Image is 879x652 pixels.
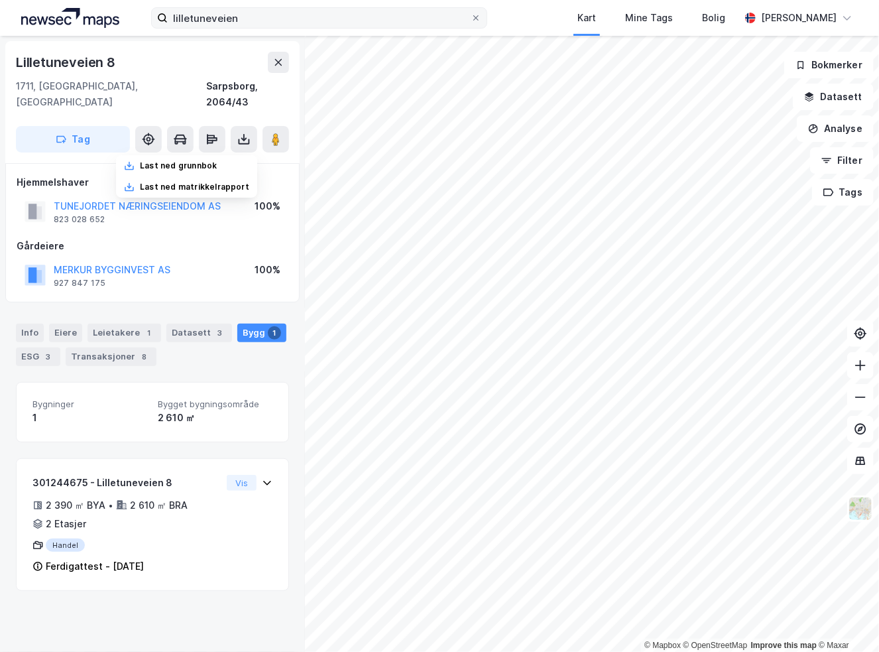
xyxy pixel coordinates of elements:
[140,182,249,192] div: Last ned matrikkelrapport
[46,516,86,532] div: 2 Etasjer
[227,475,257,491] button: Vis
[268,326,281,340] div: 1
[158,399,272,410] span: Bygget bygningsområde
[237,324,286,342] div: Bygg
[130,497,188,513] div: 2 610 ㎡ BRA
[577,10,596,26] div: Kart
[625,10,673,26] div: Mine Tags
[88,324,161,342] div: Leietakere
[17,174,288,190] div: Hjemmelshaver
[810,147,874,174] button: Filter
[16,348,60,366] div: ESG
[32,399,147,410] span: Bygninger
[32,475,221,491] div: 301244675 - Lilletuneveien 8
[206,78,289,110] div: Sarpsborg, 2064/43
[16,126,130,153] button: Tag
[761,10,837,26] div: [PERSON_NAME]
[751,641,817,650] a: Improve this map
[32,410,147,426] div: 1
[54,278,105,289] div: 927 847 175
[793,84,874,110] button: Datasett
[42,350,55,363] div: 3
[213,326,227,340] div: 3
[66,348,156,366] div: Transaksjoner
[16,52,118,73] div: Lilletuneveien 8
[158,410,272,426] div: 2 610 ㎡
[702,10,725,26] div: Bolig
[813,588,879,652] iframe: Chat Widget
[138,350,151,363] div: 8
[166,324,232,342] div: Datasett
[46,497,105,513] div: 2 390 ㎡ BYA
[797,115,874,142] button: Analyse
[21,8,119,28] img: logo.a4113a55bc3d86da70a041830d287a7e.svg
[140,161,217,171] div: Last ned grunnbok
[683,641,748,650] a: OpenStreetMap
[16,78,206,110] div: 1711, [GEOGRAPHIC_DATA], [GEOGRAPHIC_DATA]
[49,324,82,342] div: Eiere
[784,52,874,78] button: Bokmerker
[255,198,280,214] div: 100%
[143,326,156,340] div: 1
[16,324,44,342] div: Info
[255,262,280,278] div: 100%
[848,496,873,521] img: Z
[54,214,105,225] div: 823 028 652
[108,500,113,511] div: •
[812,179,874,206] button: Tags
[644,641,681,650] a: Mapbox
[46,558,144,574] div: Ferdigattest - [DATE]
[168,8,470,28] input: Søk på adresse, matrikkel, gårdeiere, leietakere eller personer
[17,238,288,254] div: Gårdeiere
